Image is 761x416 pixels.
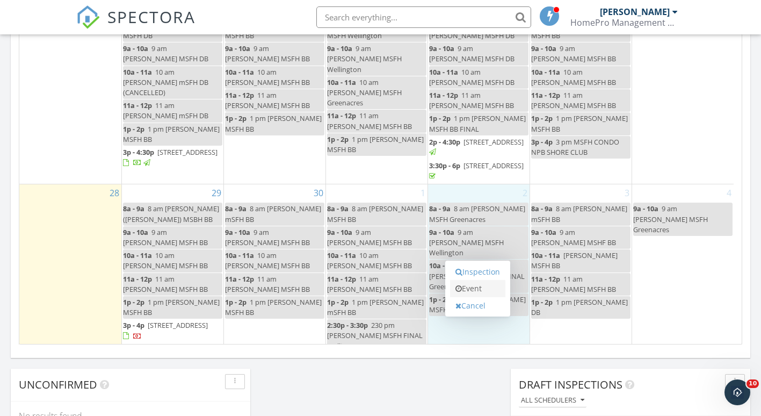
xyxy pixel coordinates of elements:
[327,77,402,107] span: 10 am [PERSON_NAME] MSFH Greenacres
[223,184,325,354] td: Go to September 30, 2025
[123,146,222,169] a: 3p - 4:30p [STREET_ADDRESS]
[531,137,619,157] span: 3 pm MSFH CONDO NPB SHORE CLUB
[633,204,708,234] span: 9 am [PERSON_NAME] MSFH Greenacres
[427,1,530,184] td: Go to September 25, 2025
[450,263,505,281] a: Inspection
[531,250,560,260] span: 10a - 11a
[327,274,356,284] span: 11a - 12p
[327,77,356,87] span: 10a - 11a
[531,204,627,224] span: 8 am [PERSON_NAME] mSFH BB
[327,320,368,330] span: 2:30p - 3:30p
[429,161,524,181] a: 3:30p - 6p [STREET_ADDRESS]
[123,274,152,284] span: 11a - 12p
[429,67,514,87] span: 10 am [PERSON_NAME] MSFH DB
[325,1,427,184] td: Go to September 24, 2025
[123,250,152,260] span: 10a - 11a
[225,67,310,87] span: 10 am [PERSON_NAME] MSFH BB
[429,44,454,53] span: 9a - 10a
[429,67,458,77] span: 10a - 11a
[76,5,100,29] img: The Best Home Inspection Software - Spectora
[570,17,678,28] div: HomePro Management Services LLC
[530,184,632,354] td: Go to October 3, 2025
[429,136,528,159] a: 2p - 4:30p [STREET_ADDRESS]
[123,101,152,110] span: 11a - 12p
[427,184,530,354] td: Go to October 2, 2025
[327,250,412,270] span: 10 am [PERSON_NAME] MSFH BB
[121,184,223,354] td: Go to September 29, 2025
[600,6,670,17] div: [PERSON_NAME]
[531,44,556,53] span: 9a - 10a
[225,44,250,53] span: 9a - 10a
[429,160,528,183] a: 3:30p - 6p [STREET_ADDRESS]
[123,297,220,317] span: 1 pm [PERSON_NAME] MSFH BB
[531,227,556,237] span: 9a - 10a
[225,250,310,270] span: 10 am [PERSON_NAME] MSFH BB
[450,280,505,297] a: Event
[633,204,658,213] span: 9a - 10a
[327,297,424,317] span: 1 pm [PERSON_NAME] mSFH BB
[327,204,349,213] span: 8a - 9a
[225,90,254,100] span: 11a - 12p
[123,204,219,224] span: 8 am [PERSON_NAME] ([PERSON_NAME]) MSBH BB
[724,184,734,202] a: Go to October 4, 2025
[225,297,322,317] span: 1 pm [PERSON_NAME] MSFH BB
[225,227,250,237] span: 9a - 10a
[429,204,525,224] span: 8 am [PERSON_NAME] MSFH Greenacres
[531,113,553,123] span: 1p - 2p
[325,184,427,354] td: Go to October 1, 2025
[724,379,750,405] iframe: Intercom live chat
[225,204,247,213] span: 8a - 9a
[123,320,144,330] span: 3p - 4p
[429,161,460,170] span: 3:30p - 6p
[225,227,310,247] span: 9 am [PERSON_NAME] MSFH BB
[463,137,524,147] span: [STREET_ADDRESS]
[123,227,208,247] span: 9 am [PERSON_NAME] MSFH BB
[123,67,208,97] span: 10 am [PERSON_NAME] mSFH DB (CANCELLED)
[107,5,195,28] span: SPECTORA
[622,184,632,202] a: Go to October 3, 2025
[531,67,560,77] span: 10a - 11a
[225,250,254,260] span: 10a - 11a
[225,113,247,123] span: 1p - 2p
[225,67,254,77] span: 10a - 11a
[429,204,451,213] span: 8a - 9a
[531,297,628,317] span: 1 pm [PERSON_NAME] DB
[107,184,121,202] a: Go to September 28, 2025
[157,147,218,157] span: [STREET_ADDRESS]
[327,227,352,237] span: 9a - 10a
[123,320,208,340] a: 3p - 4p [STREET_ADDRESS]
[225,113,322,133] span: 1 pm [PERSON_NAME] MSFH BB
[429,227,504,257] span: 9 am [PERSON_NAME] MSFH Wellington
[123,204,144,213] span: 8a - 9a
[209,184,223,202] a: Go to September 29, 2025
[327,320,423,350] span: 230 pm [PERSON_NAME] MSFH FINAL Wellington
[531,297,553,307] span: 1p - 2p
[76,15,195,37] a: SPECTORA
[225,274,310,294] span: 11 am [PERSON_NAME] MSFH BB
[531,90,560,100] span: 11a - 12p
[327,111,412,131] span: 11 am [PERSON_NAME] MSFH BB
[123,44,208,63] span: 9 am [PERSON_NAME] MSFH DB
[531,113,628,133] span: 1 pm [PERSON_NAME] MSFH BB
[223,1,325,184] td: Go to September 23, 2025
[327,44,402,74] span: 9 am [PERSON_NAME] MSFH Wellington
[123,101,208,120] span: 11 am [PERSON_NAME] mSFH DB
[531,67,616,87] span: 10 am [PERSON_NAME] MSFH BB
[327,227,412,247] span: 9 am [PERSON_NAME] MSFH BB
[429,295,526,314] span: 1 pm [PERSON_NAME] MSFH Wellington
[531,44,616,63] span: 9 am [PERSON_NAME] MSFH BB
[327,134,424,154] span: 1 pm [PERSON_NAME] MSFH BB
[19,1,121,184] td: Go to September 21, 2025
[327,250,356,260] span: 10a - 11a
[429,90,514,110] span: 11 am [PERSON_NAME] MSFH BB
[429,295,451,304] span: 1p - 2p
[521,397,584,404] div: All schedulers
[148,320,208,330] span: [STREET_ADDRESS]
[123,44,148,53] span: 9a - 10a
[316,6,531,28] input: Search everything...
[123,147,218,167] a: 3p - 4:30p [STREET_ADDRESS]
[327,204,423,224] span: 8 am [PERSON_NAME] MSFH BB
[519,393,586,408] button: All schedulers
[123,147,154,157] span: 3p - 4:30p
[531,227,616,247] span: 9 am [PERSON_NAME] MSHF BB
